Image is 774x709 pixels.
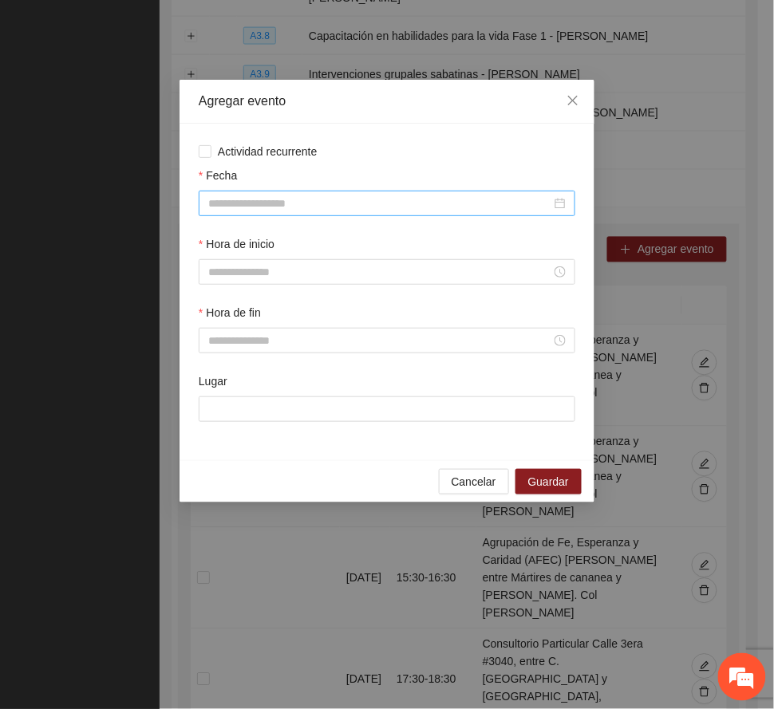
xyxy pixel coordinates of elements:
div: Chatee con nosotros ahora [83,81,268,102]
button: Close [551,80,594,123]
label: Lugar [199,372,227,390]
input: Fecha [208,195,551,212]
div: Agregar evento [199,93,575,110]
button: Guardar [515,469,582,494]
span: Estamos en línea. [93,213,220,374]
div: Minimizar ventana de chat en vivo [262,8,300,46]
label: Hora de inicio [199,235,274,253]
label: Hora de fin [199,304,261,321]
input: Hora de fin [208,332,551,349]
textarea: Escriba su mensaje y pulse “Intro” [8,435,304,491]
input: Lugar [199,396,575,422]
span: Guardar [528,473,569,490]
label: Fecha [199,167,237,184]
span: close [567,94,579,107]
span: Cancelar [452,473,496,490]
button: Cancelar [439,469,509,494]
input: Hora de inicio [208,263,551,281]
span: Actividad recurrente [211,143,324,160]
